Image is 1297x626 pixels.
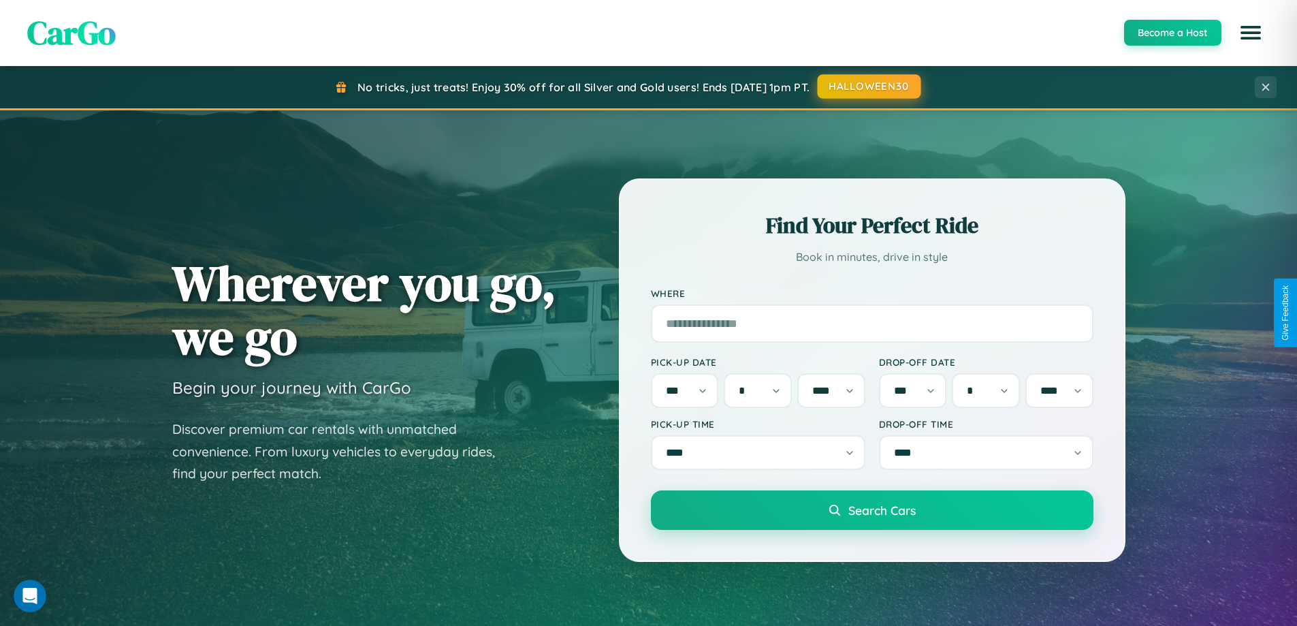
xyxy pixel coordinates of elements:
[14,580,46,612] iframe: Intercom live chat
[848,503,916,518] span: Search Cars
[651,356,865,368] label: Pick-up Date
[879,418,1093,430] label: Drop-off Time
[651,490,1093,530] button: Search Cars
[651,210,1093,240] h2: Find Your Perfect Ride
[172,256,556,364] h1: Wherever you go, we go
[1232,14,1270,52] button: Open menu
[818,74,921,99] button: HALLOWEEN30
[1124,20,1221,46] button: Become a Host
[27,10,116,55] span: CarGo
[172,377,411,398] h3: Begin your journey with CarGo
[651,247,1093,267] p: Book in minutes, drive in style
[1281,285,1290,341] div: Give Feedback
[651,287,1093,299] label: Where
[357,80,810,94] span: No tricks, just treats! Enjoy 30% off for all Silver and Gold users! Ends [DATE] 1pm PT.
[651,418,865,430] label: Pick-up Time
[879,356,1093,368] label: Drop-off Date
[172,418,513,485] p: Discover premium car rentals with unmatched convenience. From luxury vehicles to everyday rides, ...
